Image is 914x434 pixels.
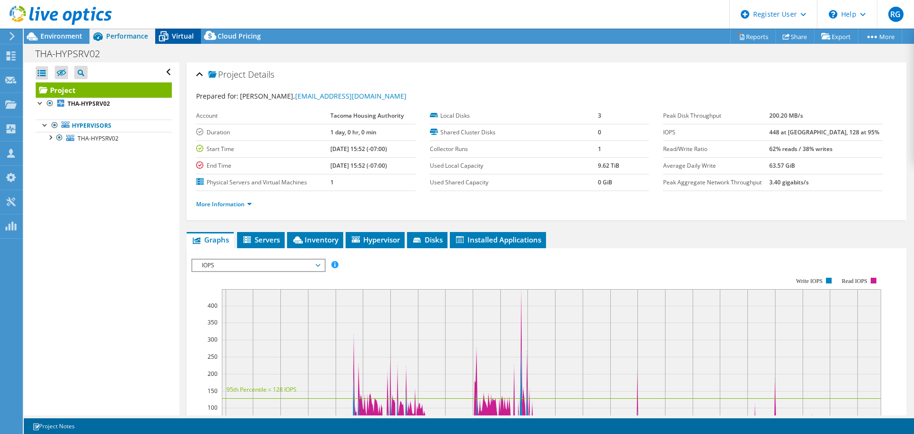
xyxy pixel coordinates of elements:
b: [DATE] 15:52 (-07:00) [330,145,387,153]
a: Hypervisors [36,120,172,132]
label: Used Local Capacity [430,161,598,171]
a: Reports [730,29,776,44]
span: Hypervisor [350,235,400,244]
a: More Information [196,200,252,208]
b: 0 [598,128,601,136]
a: Project Notes [26,420,81,432]
b: 3.40 gigabits/s [769,178,809,186]
text: 200 [208,370,218,378]
text: 150 [208,387,218,395]
b: 200.20 MB/s [769,111,803,120]
b: Tacoma Housing Authority [330,111,404,120]
b: 62% reads / 38% writes [769,145,833,153]
b: 1 [330,178,334,186]
span: RG [888,7,904,22]
b: 63.57 GiB [769,161,795,170]
label: Used Shared Capacity [430,178,598,187]
text: 95th Percentile = 128 IOPS [227,385,297,394]
label: Physical Servers and Virtual Machines [196,178,330,187]
label: Peak Aggregate Network Throughput [663,178,769,187]
span: Details [248,69,274,80]
b: [DATE] 15:52 (-07:00) [330,161,387,170]
h1: THA-HYPSRV02 [31,49,115,59]
span: Performance [106,31,148,40]
text: 250 [208,353,218,361]
label: Prepared for: [196,91,238,101]
b: THA-HYPSRV02 [68,100,110,108]
label: Local Disks [430,111,598,121]
a: Project [36,82,172,98]
label: Collector Runs [430,144,598,154]
span: Cloud Pricing [218,31,261,40]
text: 100 [208,404,218,412]
text: 400 [208,302,218,310]
span: Environment [40,31,82,40]
b: 0 GiB [598,178,612,186]
span: Servers [242,235,280,244]
text: 300 [208,335,218,343]
span: Installed Applications [455,235,541,244]
b: 1 [598,145,601,153]
text: Read IOPS [842,278,868,284]
svg: \n [829,10,837,19]
span: Virtual [172,31,194,40]
label: IOPS [663,128,769,137]
span: [PERSON_NAME], [240,91,407,101]
a: More [858,29,902,44]
a: THA-HYPSRV02 [36,132,172,144]
span: IOPS [197,260,319,271]
label: End Time [196,161,330,171]
label: Start Time [196,144,330,154]
a: Share [775,29,815,44]
label: Read/Write Ratio [663,144,769,154]
a: THA-HYPSRV02 [36,98,172,110]
b: 9.62 TiB [598,161,619,170]
span: THA-HYPSRV02 [78,134,119,142]
label: Shared Cluster Disks [430,128,598,137]
span: Graphs [191,235,229,244]
b: 448 at [GEOGRAPHIC_DATA], 128 at 95% [769,128,879,136]
label: Average Daily Write [663,161,769,171]
text: 350 [208,318,218,326]
b: 3 [598,111,601,120]
span: Disks [412,235,443,244]
label: Peak Disk Throughput [663,111,769,121]
a: Export [814,29,858,44]
span: Inventory [292,235,338,244]
label: Duration [196,128,330,137]
span: Project [209,70,246,80]
a: [EMAIL_ADDRESS][DOMAIN_NAME] [295,91,407,101]
b: 1 day, 0 hr, 0 min [330,128,377,136]
label: Account [196,111,330,121]
text: Write IOPS [796,278,823,284]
